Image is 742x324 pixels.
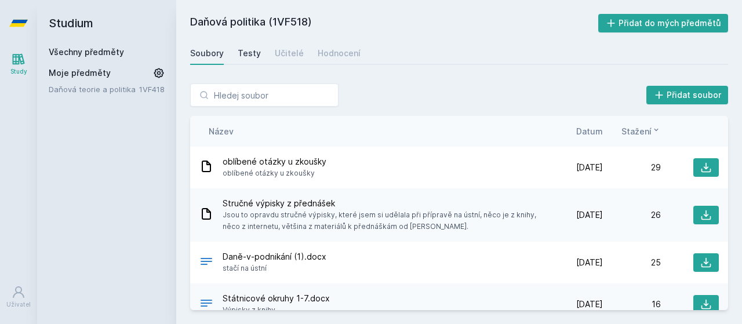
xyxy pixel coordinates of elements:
span: stačí na ústní [223,263,326,274]
span: [DATE] [576,209,603,221]
a: 1VF418 [139,85,165,94]
a: Study [2,46,35,82]
div: 25 [603,257,661,268]
div: 26 [603,209,661,221]
span: oblíbené otázky u zkoušky [223,168,326,179]
button: Datum [576,125,603,137]
span: Daně-v-podnikání (1).docx [223,251,326,263]
span: [DATE] [576,162,603,173]
div: Hodnocení [318,48,361,59]
span: Jsou to opravdu stručné výpisky, které jsem si udělala při přípravě na ústní, něco je z knihy, ně... [223,209,540,232]
a: Všechny předměty [49,47,124,57]
a: Soubory [190,42,224,65]
a: Hodnocení [318,42,361,65]
a: Testy [238,42,261,65]
span: [DATE] [576,298,603,310]
span: Stručné výpisky z přednášek [223,198,540,209]
button: Stažení [621,125,661,137]
span: Výpisky z knihy [223,304,330,316]
input: Hledej soubor [190,83,339,107]
div: 16 [603,298,661,310]
div: Uživatel [6,300,31,309]
button: Přidat soubor [646,86,729,104]
a: Učitelé [275,42,304,65]
div: Soubory [190,48,224,59]
span: Moje předměty [49,67,111,79]
div: Study [10,67,27,76]
h2: Daňová politika (1VF518) [190,14,598,32]
div: Učitelé [275,48,304,59]
button: Název [209,125,234,137]
span: Státnicové okruhy 1-7.docx [223,293,330,304]
span: Stažení [621,125,652,137]
a: Daňová teorie a politika [49,83,139,95]
span: oblíbené otázky u zkoušky [223,156,326,168]
button: Přidat do mých předmětů [598,14,729,32]
span: [DATE] [576,257,603,268]
div: DOCX [199,254,213,271]
div: DOCX [199,296,213,313]
a: Uživatel [2,279,35,315]
div: 29 [603,162,661,173]
div: Testy [238,48,261,59]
